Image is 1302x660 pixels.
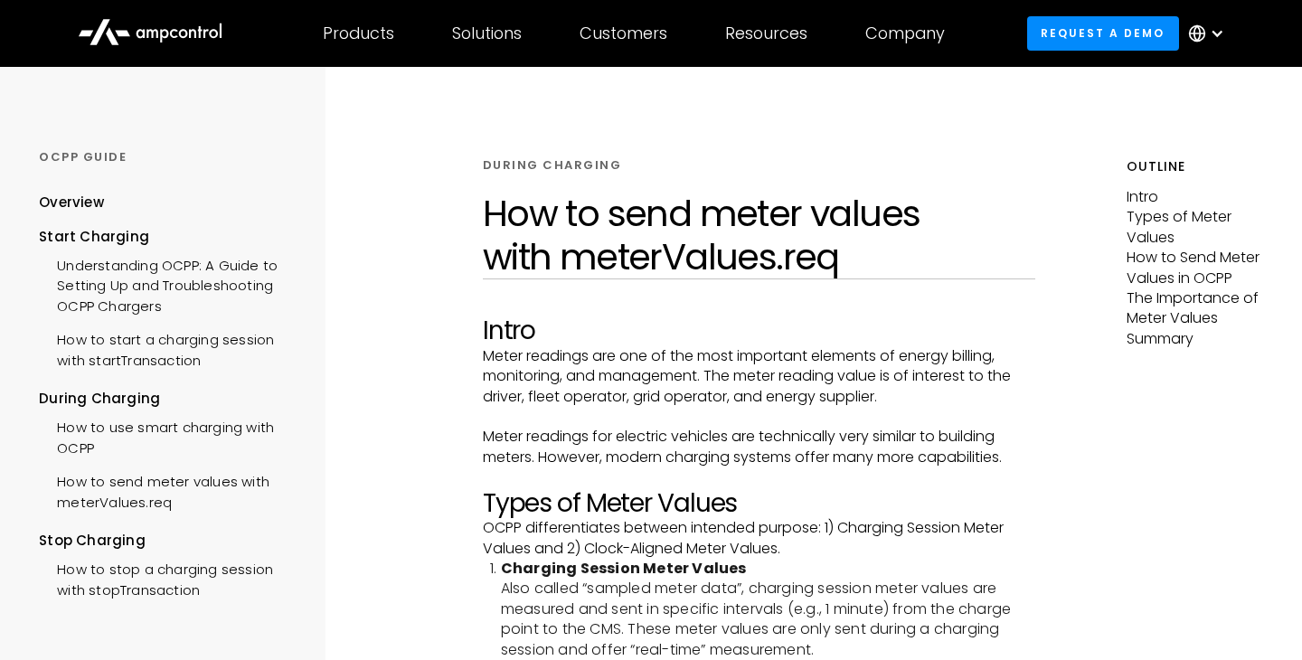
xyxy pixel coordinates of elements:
a: How to send meter values with meterValues.req [39,463,299,517]
p: ‍ [483,407,1035,427]
div: Company [865,24,945,43]
div: DURING CHARGING [483,157,622,174]
div: Solutions [452,24,522,43]
h1: How to send meter values with meterValues.req [483,192,1035,278]
h2: Intro [483,316,1035,346]
p: Intro [1127,187,1262,207]
div: Products [323,24,394,43]
p: Summary [1127,329,1262,349]
a: How to use smart charging with OCPP [39,409,299,463]
div: Customers [580,24,667,43]
p: ‍ [483,467,1035,487]
p: Types of Meter Values [1127,207,1262,248]
p: OCPP differentiates between intended purpose: 1) Charging Session Meter Values and 2) Clock-Align... [483,518,1035,559]
a: How to start a charging session with startTransaction [39,321,299,375]
p: Meter readings for electric vehicles are technically very similar to building meters. However, mo... [483,427,1035,467]
p: Meter readings are one of the most important elements of energy billing, monitoring, and manageme... [483,346,1035,407]
div: Overview [39,193,104,212]
div: Stop Charging [39,531,299,551]
a: Understanding OCPP: A Guide to Setting Up and Troubleshooting OCPP Chargers [39,247,299,321]
h5: Outline [1127,157,1262,176]
a: How to stop a charging session with stopTransaction [39,551,299,605]
div: During Charging [39,389,299,409]
strong: Charging Session Meter Values [501,558,747,579]
a: Request a demo [1027,16,1179,50]
p: How to Send Meter Values in OCPP [1127,248,1262,288]
h2: Types of Meter Values [483,488,1035,519]
p: The Importance of Meter Values [1127,288,1262,329]
li: Also called “sampled meter data”, charging session meter values are measured and sent in specific... [501,559,1035,660]
div: Resources [725,24,807,43]
div: OCPP GUIDE [39,149,299,165]
a: Overview [39,193,104,226]
div: Start Charging [39,227,299,247]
